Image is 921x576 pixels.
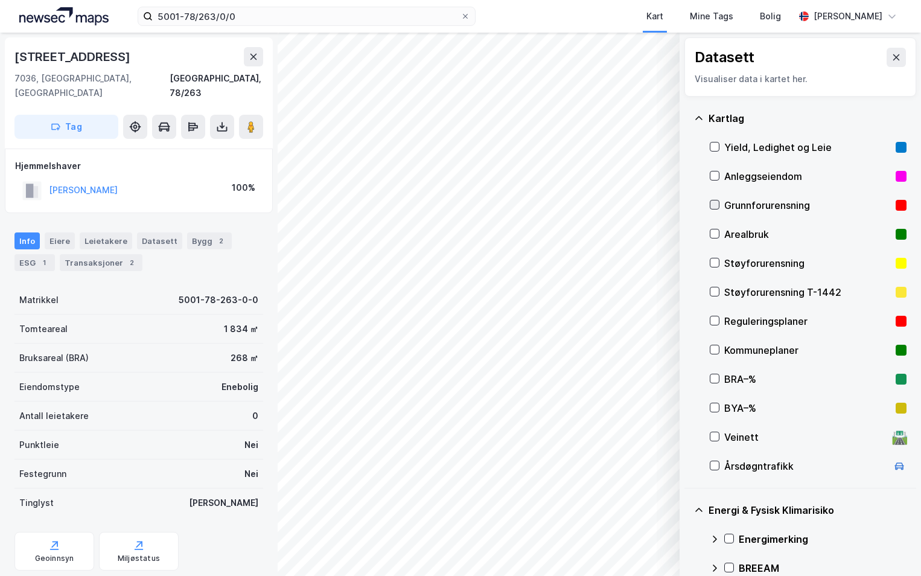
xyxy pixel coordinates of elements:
div: Leietakere [80,232,132,249]
div: Datasett [695,48,754,67]
div: Miljøstatus [118,554,160,563]
div: Kartlag [709,111,907,126]
div: Tomteareal [19,322,68,336]
div: 100% [232,181,255,195]
div: BYA–% [724,401,891,415]
div: Støyforurensning [724,256,891,270]
div: Yield, Ledighet og Leie [724,140,891,155]
div: Geoinnsyn [35,554,74,563]
div: BRA–% [724,372,891,386]
div: 1 834 ㎡ [224,322,258,336]
div: BREEAM [739,561,907,575]
div: Eiendomstype [19,380,80,394]
div: Kommuneplaner [724,343,891,357]
div: Punktleie [19,438,59,452]
div: 🛣️ [891,429,908,445]
div: Energi & Fysisk Klimarisiko [709,503,907,517]
div: [PERSON_NAME] [189,496,258,510]
div: Veinett [724,430,887,444]
div: Info [14,232,40,249]
img: logo.a4113a55bc3d86da70a041830d287a7e.svg [19,7,109,25]
div: Enebolig [221,380,258,394]
div: [GEOGRAPHIC_DATA], 78/263 [170,71,263,100]
div: 5001-78-263-0-0 [179,293,258,307]
div: Støyforurensning T-1442 [724,285,891,299]
div: Mine Tags [690,9,733,24]
div: 1 [38,257,50,269]
button: Tag [14,115,118,139]
div: Bygg [187,232,232,249]
div: [PERSON_NAME] [814,9,882,24]
div: Arealbruk [724,227,891,242]
div: [STREET_ADDRESS] [14,47,133,66]
div: Årsdøgntrafikk [724,459,887,473]
div: Bolig [760,9,781,24]
div: Energimerking [739,532,907,546]
div: Datasett [137,232,182,249]
div: Matrikkel [19,293,59,307]
div: Grunnforurensning [724,198,891,213]
div: Transaksjoner [60,254,142,271]
div: Anleggseiendom [724,169,891,184]
div: 0 [252,409,258,423]
div: Eiere [45,232,75,249]
div: Hjemmelshaver [15,159,263,173]
iframe: Chat Widget [861,518,921,576]
input: Søk på adresse, matrikkel, gårdeiere, leietakere eller personer [153,7,460,25]
div: Festegrunn [19,467,66,481]
div: Bruksareal (BRA) [19,351,89,365]
div: Visualiser data i kartet her. [695,72,906,86]
div: Kart [646,9,663,24]
div: Nei [244,438,258,452]
div: Nei [244,467,258,481]
div: 2 [126,257,138,269]
div: 7036, [GEOGRAPHIC_DATA], [GEOGRAPHIC_DATA] [14,71,170,100]
div: Tinglyst [19,496,54,510]
div: Reguleringsplaner [724,314,891,328]
div: ESG [14,254,55,271]
div: 268 ㎡ [231,351,258,365]
div: 2 [215,235,227,247]
div: Antall leietakere [19,409,89,423]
